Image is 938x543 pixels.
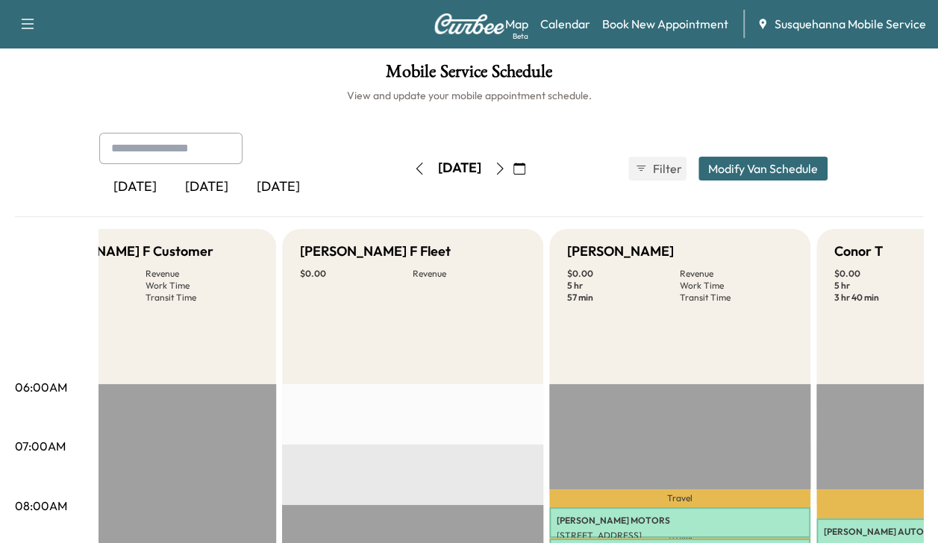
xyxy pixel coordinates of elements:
[567,280,680,292] p: 5 hr
[300,241,451,262] h5: [PERSON_NAME] F Fleet
[680,280,792,292] p: Work Time
[300,268,413,280] p: $ 0.00
[549,489,810,507] p: Travel
[434,13,505,34] img: Curbee Logo
[567,292,680,304] p: 57 min
[505,15,528,33] a: MapBeta
[567,241,674,262] h5: [PERSON_NAME]
[33,241,213,262] h5: [PERSON_NAME] F Customer
[146,292,258,304] p: Transit Time
[438,159,481,178] div: [DATE]
[413,268,525,280] p: Revenue
[15,437,66,455] p: 07:00AM
[567,268,680,280] p: $ 0.00
[146,280,258,292] p: Work Time
[99,170,171,204] div: [DATE]
[775,15,926,33] span: Susquehanna Mobile Service
[602,15,728,33] a: Book New Appointment
[15,497,67,515] p: 08:00AM
[834,241,883,262] h5: Conor T
[680,268,792,280] p: Revenue
[171,170,243,204] div: [DATE]
[513,31,528,42] div: Beta
[653,160,680,178] span: Filter
[15,63,923,88] h1: Mobile Service Schedule
[698,157,828,181] button: Modify Van Schedule
[557,515,803,527] p: [PERSON_NAME] MOTORS
[680,292,792,304] p: Transit Time
[146,268,258,280] p: Revenue
[540,15,590,33] a: Calendar
[549,538,810,539] p: Travel
[15,88,923,103] h6: View and update your mobile appointment schedule.
[628,157,687,181] button: Filter
[243,170,314,204] div: [DATE]
[15,378,67,396] p: 06:00AM
[557,530,803,542] p: [STREET_ADDRESS]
